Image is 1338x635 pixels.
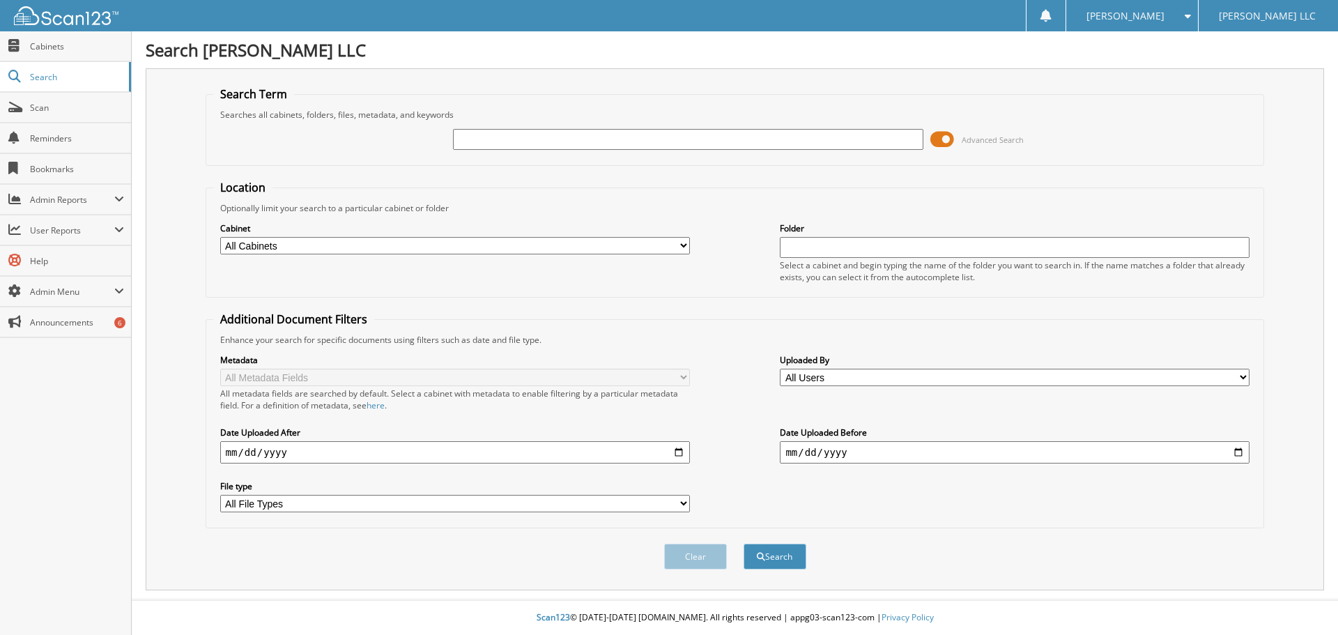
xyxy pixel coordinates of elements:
[213,86,294,102] legend: Search Term
[220,427,690,438] label: Date Uploaded After
[367,399,385,411] a: here
[962,135,1024,145] span: Advanced Search
[220,388,690,411] div: All metadata fields are searched by default. Select a cabinet with metadata to enable filtering b...
[213,202,1257,214] div: Optionally limit your search to a particular cabinet or folder
[30,71,122,83] span: Search
[780,222,1249,234] label: Folder
[30,40,124,52] span: Cabinets
[1086,12,1164,20] span: [PERSON_NAME]
[780,354,1249,366] label: Uploaded By
[30,163,124,175] span: Bookmarks
[30,132,124,144] span: Reminders
[30,316,124,328] span: Announcements
[1268,568,1338,635] iframe: Chat Widget
[30,194,114,206] span: Admin Reports
[213,180,272,195] legend: Location
[1219,12,1316,20] span: [PERSON_NAME] LLC
[220,354,690,366] label: Metadata
[213,334,1257,346] div: Enhance your search for specific documents using filters such as date and file type.
[30,102,124,114] span: Scan
[664,544,727,569] button: Clear
[537,611,570,623] span: Scan123
[780,259,1249,283] div: Select a cabinet and begin typing the name of the folder you want to search in. If the name match...
[882,611,934,623] a: Privacy Policy
[220,441,690,464] input: start
[30,255,124,267] span: Help
[30,224,114,236] span: User Reports
[146,38,1324,61] h1: Search [PERSON_NAME] LLC
[780,427,1249,438] label: Date Uploaded Before
[780,441,1249,464] input: end
[132,601,1338,635] div: © [DATE]-[DATE] [DOMAIN_NAME]. All rights reserved | appg03-scan123-com |
[114,317,125,328] div: 6
[30,286,114,298] span: Admin Menu
[213,109,1257,121] div: Searches all cabinets, folders, files, metadata, and keywords
[213,312,374,327] legend: Additional Document Filters
[14,6,118,25] img: scan123-logo-white.svg
[220,222,690,234] label: Cabinet
[744,544,806,569] button: Search
[220,480,690,492] label: File type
